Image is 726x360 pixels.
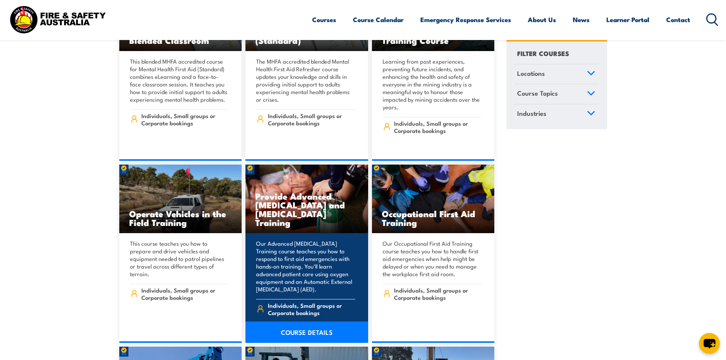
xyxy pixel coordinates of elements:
span: Individuals, Small groups or Corporate bookings [268,302,355,316]
span: Locations [517,68,545,78]
p: Our Advanced [MEDICAL_DATA] Training course teaches you how to respond to first aid emergencies w... [256,240,355,293]
span: Industries [517,108,547,118]
a: Course Calendar [353,10,404,30]
a: Operate Vehicles in the Field Training [119,165,242,233]
img: Occupational First Aid Training course [372,165,495,233]
span: Individuals, Small groups or Corporate bookings [268,112,355,126]
h3: Occupational First Aid Training [382,209,485,227]
a: Contact [666,10,690,30]
a: Provide Advanced [MEDICAL_DATA] and [MEDICAL_DATA] Training [245,165,368,233]
h3: Mental Health First Aid Refresher Training (Standard) [255,18,358,45]
img: Provide Advanced Resuscitation and Oxygen Therapy Training [245,165,368,233]
a: News [573,10,590,30]
a: Industries [514,104,599,124]
a: About Us [528,10,556,30]
img: Operate Vehicles in the Field [119,165,242,233]
a: COURSE DETAILS [245,322,368,343]
h3: Mental Health First Aid Training (Standard) – Blended Classroom [129,18,232,45]
h3: Provide Advanced [MEDICAL_DATA] and [MEDICAL_DATA] Training [255,192,358,227]
a: Locations [514,64,599,84]
span: Course Topics [517,88,558,99]
p: The MHFA accredited blended Mental Health First Aid Refresher course updates your knowledge and s... [256,58,355,103]
h3: Learning from Disaster Training Course [382,27,485,45]
a: Learner Portal [606,10,649,30]
p: This blended MHFA accredited course for Mental Health First Aid (Standard) combines eLearning and... [130,58,229,103]
span: Individuals, Small groups or Corporate bookings [141,286,229,301]
a: Courses [312,10,336,30]
a: Occupational First Aid Training [372,165,495,233]
span: Individuals, Small groups or Corporate bookings [394,120,481,134]
button: chat-button [699,333,720,354]
a: Course Topics [514,85,599,104]
p: This course teaches you how to prepare and drive vehicles and equipment needed to patrol pipeline... [130,240,229,278]
h4: FILTER COURSES [517,48,569,58]
span: Individuals, Small groups or Corporate bookings [394,286,481,301]
a: Emergency Response Services [420,10,511,30]
span: Individuals, Small groups or Corporate bookings [141,112,229,126]
p: Our Occupational First Aid Training course teaches you how to handle first aid emergencies when h... [383,240,482,278]
p: Learning from past experiences, preventing future incidents, and enhancing the health and safety ... [383,58,482,111]
h3: Operate Vehicles in the Field Training [129,209,232,227]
